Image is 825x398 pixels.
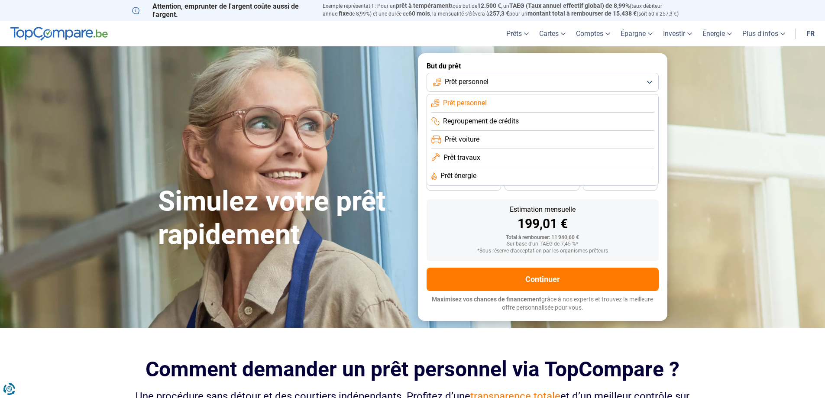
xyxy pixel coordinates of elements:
h1: Simulez votre prêt rapidement [158,185,408,252]
a: fr [801,21,820,46]
span: Regroupement de crédits [443,116,519,126]
a: Cartes [534,21,571,46]
span: montant total à rembourser de 15.438 € [527,10,637,17]
p: Attention, emprunter de l'argent coûte aussi de l'argent. [132,2,312,19]
span: Prêt personnel [445,77,489,87]
a: Épargne [615,21,658,46]
button: Prêt personnel [427,73,659,92]
span: 60 mois [408,10,430,17]
span: Prêt énergie [440,171,476,181]
span: 24 mois [611,181,630,187]
a: Prêts [501,21,534,46]
a: Comptes [571,21,615,46]
div: Total à rembourser: 11 940,60 € [434,235,652,241]
a: Énergie [697,21,737,46]
span: 257,3 € [489,10,509,17]
label: But du prêt [427,62,659,70]
span: Prêt personnel [443,98,487,108]
img: TopCompare [10,27,108,41]
span: prêt à tempérament [396,2,451,9]
div: *Sous réserve d'acceptation par les organismes prêteurs [434,248,652,254]
a: Plus d'infos [737,21,790,46]
span: fixe [339,10,349,17]
span: Maximisez vos chances de financement [432,296,541,303]
span: Prêt travaux [443,153,480,162]
span: 30 mois [532,181,551,187]
span: 36 mois [454,181,473,187]
div: 199,01 € [434,217,652,230]
div: Sur base d'un TAEG de 7,45 %* [434,241,652,247]
p: Exemple représentatif : Pour un tous but de , un (taux débiteur annuel de 8,99%) et une durée de ... [323,2,693,18]
button: Continuer [427,268,659,291]
span: Prêt voiture [445,135,479,144]
span: 12.500 € [477,2,501,9]
a: Investir [658,21,697,46]
div: Estimation mensuelle [434,206,652,213]
p: grâce à nos experts et trouvez la meilleure offre personnalisée pour vous. [427,295,659,312]
h2: Comment demander un prêt personnel via TopCompare ? [132,357,693,381]
span: TAEG (Taux annuel effectif global) de 8,99% [509,2,630,9]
